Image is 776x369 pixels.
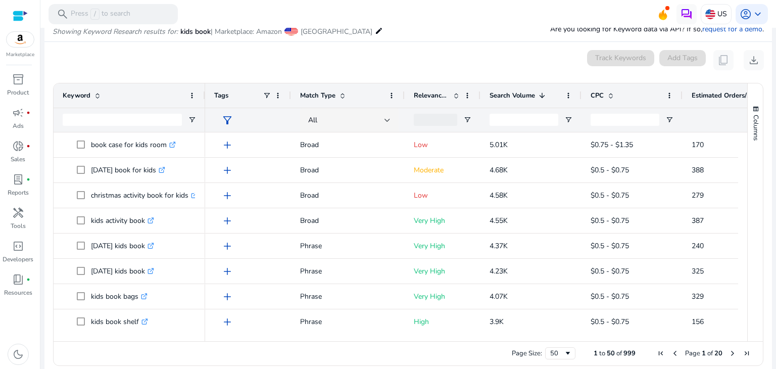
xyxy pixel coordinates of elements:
p: kids activity book [91,210,154,231]
span: $0.5 - $0.75 [591,165,629,175]
span: fiber_manual_record [26,177,30,181]
p: Press to search [71,9,130,20]
span: handyman [12,207,24,219]
button: Open Filter Menu [463,116,471,124]
span: add [221,190,233,202]
span: fiber_manual_record [26,111,30,115]
span: account_circle [740,8,752,20]
span: $0.5 - $0.75 [591,216,629,225]
span: code_blocks [12,240,24,252]
span: download [748,54,760,66]
span: lab_profile [12,173,24,186]
span: inventory_2 [12,73,24,85]
span: CPC [591,91,604,100]
span: add [221,164,233,176]
span: 4.07K [490,292,508,301]
span: 1 [702,349,706,358]
span: $0.75 - $1.35 [591,140,633,150]
span: [GEOGRAPHIC_DATA] [301,27,372,36]
span: keyboard_arrow_down [752,8,764,20]
span: fiber_manual_record [26,144,30,148]
i: Showing Keyword Research results for: [53,27,178,36]
p: Product [7,88,29,97]
span: All [308,115,317,125]
p: Phrase [300,261,396,282]
span: add [221,265,233,278]
p: [DATE] kids book [91,236,154,256]
span: add [221,215,233,227]
p: kids book shelf [91,311,148,332]
span: Match Type [300,91,335,100]
p: High [414,311,471,332]
span: 50 [607,349,615,358]
p: Moderate [414,160,471,180]
span: $0.5 - $0.75 [591,266,629,276]
span: 170 [692,140,704,150]
p: Phrase [300,236,396,256]
p: book case for kids room [91,134,176,155]
span: | Marketplace: Amazon [211,27,282,36]
span: 3.9K [490,317,504,327]
div: Page Size: [512,349,542,358]
p: kids book bags [91,286,148,307]
div: Page Size [545,347,575,359]
span: of [707,349,713,358]
input: Search Volume Filter Input [490,114,558,126]
p: Very High [414,286,471,307]
span: Relevance Score [414,91,449,100]
input: Keyword Filter Input [63,114,182,126]
span: 4.37K [490,241,508,251]
span: of [616,349,622,358]
button: download [744,50,764,70]
input: CPC Filter Input [591,114,659,126]
span: 999 [623,349,636,358]
p: Very High [414,210,471,231]
img: amazon.svg [7,32,34,47]
p: Low [414,134,471,155]
p: Broad [300,134,396,155]
p: US [717,5,727,23]
p: Reports [8,188,29,197]
span: Estimated Orders/Month [692,91,752,100]
p: Marketplace [6,51,34,59]
span: add [221,240,233,252]
span: dark_mode [12,348,24,360]
img: us.svg [705,9,715,19]
span: 325 [692,266,704,276]
span: to [599,349,605,358]
p: [DATE] kids book [91,261,154,282]
p: Broad [300,185,396,206]
div: 50 [550,349,564,358]
span: $0.5 - $0.75 [591,317,629,327]
span: 240 [692,241,704,251]
span: 388 [692,165,704,175]
span: add [221,291,233,303]
span: 4.58K [490,191,508,200]
p: Broad [300,160,396,180]
p: Sales [11,155,25,164]
span: Tags [214,91,228,100]
span: fiber_manual_record [26,278,30,282]
span: 279 [692,191,704,200]
p: christmas activity book for kids [91,185,198,206]
p: Phrase [300,286,396,307]
p: Very High [414,236,471,256]
mat-icon: edit [375,25,383,37]
span: donut_small [12,140,24,152]
span: $0.5 - $0.75 [591,241,629,251]
span: add [221,316,233,328]
p: Broad [300,210,396,231]
button: Open Filter Menu [665,116,673,124]
p: Very High [414,261,471,282]
button: Open Filter Menu [188,116,196,124]
p: Low [414,185,471,206]
span: add [221,139,233,151]
span: $0.5 - $0.75 [591,191,629,200]
span: 4.68K [490,165,508,175]
span: 387 [692,216,704,225]
p: Resources [4,288,32,297]
span: 5.01K [490,140,508,150]
p: [DATE] book for kids [91,160,165,180]
span: Search Volume [490,91,535,100]
span: 1 [594,349,598,358]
